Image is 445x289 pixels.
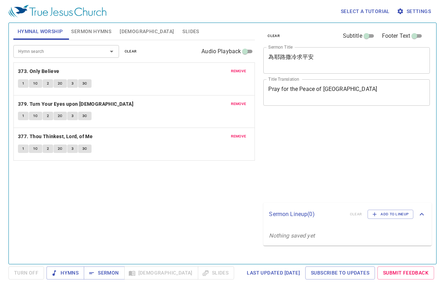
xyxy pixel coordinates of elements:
[71,113,74,119] span: 3
[67,112,78,120] button: 3
[395,5,434,18] button: Settings
[244,266,303,279] a: Last updated [DATE]
[54,144,67,153] button: 2C
[67,144,78,153] button: 3
[227,67,251,75] button: remove
[382,32,410,40] span: Footer Text
[231,101,246,107] span: remove
[52,269,79,277] span: Hymns
[18,67,61,76] button: 373. Only Believe
[261,113,397,200] iframe: from-child
[231,68,246,74] span: remove
[58,146,63,152] span: 2C
[89,269,119,277] span: Sermon
[372,211,409,217] span: Add to Lineup
[305,266,375,279] a: Subscribe to Updates
[18,27,63,36] span: Hymnal Worship
[268,86,425,99] textarea: Pray for the Peace of [GEOGRAPHIC_DATA]
[78,112,92,120] button: 3C
[227,100,251,108] button: remove
[18,132,93,141] b: 377. Thou Thinkest, Lord, of Me
[268,33,280,39] span: clear
[58,80,63,87] span: 2C
[82,80,87,87] span: 3C
[33,113,38,119] span: 1C
[43,112,53,120] button: 2
[82,113,87,119] span: 3C
[383,269,428,277] span: Submit Feedback
[29,79,42,88] button: 1C
[268,54,425,67] textarea: 為耶路撒冷求平安
[398,7,431,16] span: Settings
[33,146,38,152] span: 1C
[18,100,133,109] b: 379. Turn Your Eyes upon [DEMOGRAPHIC_DATA]
[311,269,369,277] span: Subscribe to Updates
[46,266,84,279] button: Hymns
[231,133,246,140] span: remove
[54,112,67,120] button: 2C
[125,48,137,55] span: clear
[269,210,344,219] p: Sermon Lineup ( 0 )
[338,5,393,18] button: Select a tutorial
[120,47,141,56] button: clear
[29,144,42,153] button: 1C
[58,113,63,119] span: 2C
[18,79,29,88] button: 1
[22,146,24,152] span: 1
[18,67,59,76] b: 373. Only Believe
[368,210,413,219] button: Add to Lineup
[201,47,241,56] span: Audio Playback
[71,146,74,152] span: 3
[71,80,74,87] span: 3
[107,47,117,56] button: Open
[247,269,300,277] span: Last updated [DATE]
[29,112,42,120] button: 1C
[67,79,78,88] button: 3
[341,7,390,16] span: Select a tutorial
[47,80,49,87] span: 2
[47,146,49,152] span: 2
[263,203,432,226] div: Sermon Lineup(0)clearAdd to Lineup
[18,144,29,153] button: 1
[269,232,315,239] i: Nothing saved yet
[82,146,87,152] span: 3C
[263,32,284,40] button: clear
[43,79,53,88] button: 2
[47,113,49,119] span: 2
[43,144,53,153] button: 2
[84,266,124,279] button: Sermon
[18,100,135,109] button: 379. Turn Your Eyes upon [DEMOGRAPHIC_DATA]
[22,80,24,87] span: 1
[54,79,67,88] button: 2C
[18,112,29,120] button: 1
[120,27,174,36] span: [DEMOGRAPHIC_DATA]
[78,144,92,153] button: 3C
[33,80,38,87] span: 1C
[71,27,111,36] span: Sermon Hymns
[18,132,94,141] button: 377. Thou Thinkest, Lord, of Me
[343,32,362,40] span: Subtitle
[22,113,24,119] span: 1
[227,132,251,141] button: remove
[377,266,434,279] a: Submit Feedback
[78,79,92,88] button: 3C
[8,5,106,18] img: True Jesus Church
[182,27,199,36] span: Slides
